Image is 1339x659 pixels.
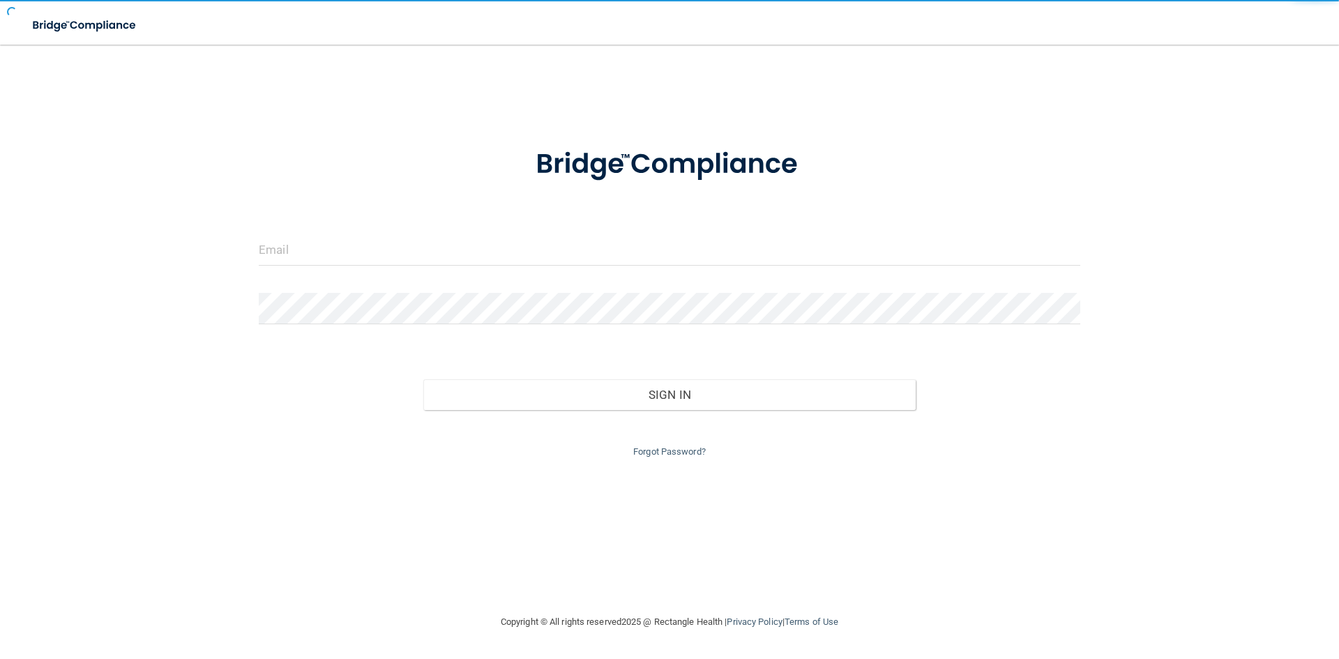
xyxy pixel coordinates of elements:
div: Copyright © All rights reserved 2025 @ Rectangle Health | | [415,600,924,644]
a: Privacy Policy [727,616,782,627]
button: Sign In [423,379,916,410]
a: Forgot Password? [633,446,706,457]
img: bridge_compliance_login_screen.278c3ca4.svg [21,11,149,40]
input: Email [259,234,1080,266]
a: Terms of Use [785,616,838,627]
img: bridge_compliance_login_screen.278c3ca4.svg [507,128,832,201]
